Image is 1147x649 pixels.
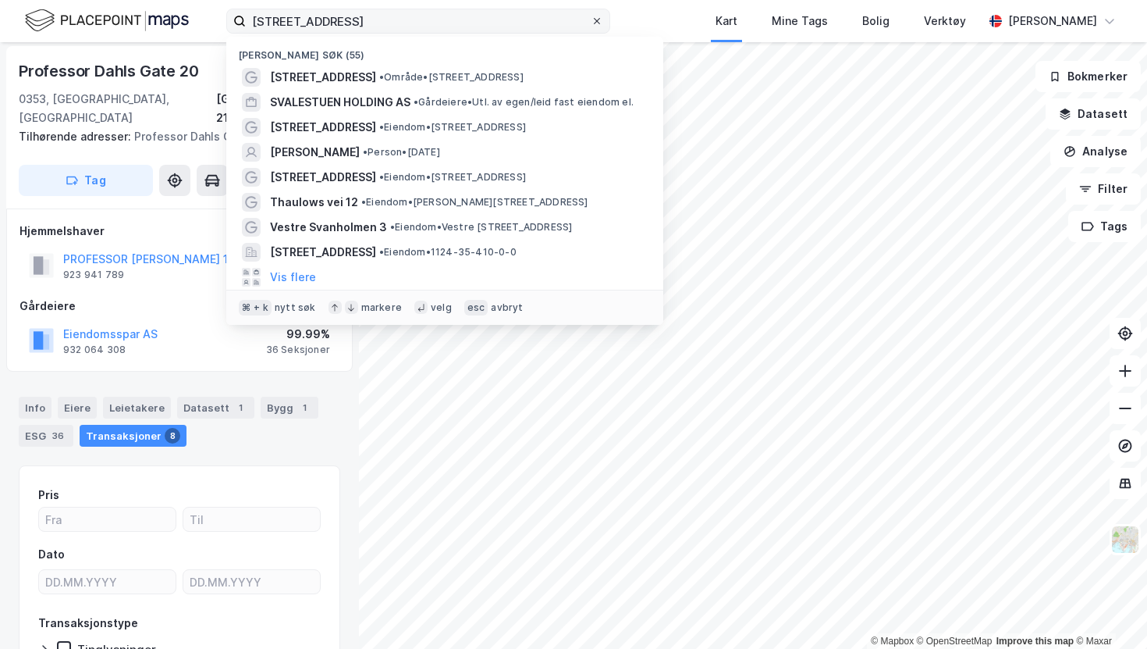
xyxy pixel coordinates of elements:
div: 8 [165,428,180,444]
div: Eiere [58,397,97,419]
span: Person • [DATE] [363,146,440,159]
span: • [414,96,418,108]
div: markere [361,301,402,314]
a: Improve this map [996,636,1074,647]
span: Eiendom • 1124-35-410-0-0 [379,246,517,259]
div: 1 [297,400,312,415]
div: Hjemmelshaver [20,222,339,241]
div: 99.99% [266,325,330,344]
div: Verktøy [924,12,966,30]
button: Bokmerker [1035,61,1141,92]
div: avbryt [491,301,523,314]
span: • [379,71,384,83]
div: Transaksjoner [80,425,186,447]
div: 36 Seksjoner [266,344,330,356]
div: [PERSON_NAME] søk (55) [226,37,663,65]
div: Dato [38,545,65,564]
span: Gårdeiere • Utl. av egen/leid fast eiendom el. [414,96,634,109]
a: OpenStreetMap [917,636,993,647]
div: [GEOGRAPHIC_DATA], 214/296 [216,90,340,127]
a: Mapbox [871,636,914,647]
div: velg [431,301,452,314]
span: [STREET_ADDRESS] [270,68,376,87]
div: Bygg [261,397,318,419]
input: DD.MM.YYYY [183,570,320,594]
span: • [390,221,395,233]
span: Thaulows vei 12 [270,193,358,212]
div: Gårdeiere [20,297,339,316]
span: Vestre Svanholmen 3 [270,218,387,237]
div: 0353, [GEOGRAPHIC_DATA], [GEOGRAPHIC_DATA] [19,90,216,127]
button: Filter [1066,173,1141,205]
div: Transaksjonstype [38,614,138,633]
input: Søk på adresse, matrikkel, gårdeiere, leietakere eller personer [246,9,591,33]
button: Tag [19,165,153,196]
span: Område • [STREET_ADDRESS] [379,71,524,84]
span: [STREET_ADDRESS] [270,118,376,137]
span: [STREET_ADDRESS] [270,243,376,262]
div: Pris [38,486,59,505]
div: 1 [233,400,248,415]
button: Tags [1068,211,1141,242]
div: Kontrollprogram for chat [1069,574,1147,649]
div: esc [464,300,488,316]
span: Tilhørende adresser: [19,130,134,143]
div: Leietakere [103,397,171,419]
span: [PERSON_NAME] [270,143,360,162]
div: Datasett [177,397,254,419]
div: Professor Dahls Gate 20 [19,59,201,84]
div: Bolig [862,12,890,30]
div: [PERSON_NAME] [1008,12,1097,30]
div: 36 [49,428,67,444]
span: • [361,196,366,208]
span: SVALESTUEN HOLDING AS [270,93,410,112]
span: [STREET_ADDRESS] [270,168,376,187]
input: Til [183,508,320,531]
span: Eiendom • [STREET_ADDRESS] [379,171,526,184]
span: Eiendom • [PERSON_NAME][STREET_ADDRESS] [361,196,588,209]
span: • [363,146,368,158]
div: Kart [716,12,737,30]
div: 932 064 308 [63,344,126,356]
span: • [379,121,384,133]
div: Professor Dahls Gate 18 [19,127,328,146]
input: Fra [39,508,176,531]
button: Datasett [1046,98,1141,130]
div: nytt søk [275,301,316,314]
div: ESG [19,425,73,447]
button: Analyse [1050,136,1141,167]
div: 923 941 789 [63,269,124,281]
div: ⌘ + k [239,300,272,316]
span: • [379,171,384,183]
img: Z [1110,525,1140,555]
div: Info [19,397,51,419]
span: • [379,246,384,258]
input: DD.MM.YYYY [39,570,176,594]
span: Eiendom • [STREET_ADDRESS] [379,121,526,134]
iframe: Chat Widget [1069,574,1147,649]
img: logo.f888ab2527a4732fd821a326f86c7f29.svg [25,7,189,34]
span: Eiendom • Vestre [STREET_ADDRESS] [390,221,572,234]
button: Vis flere [270,268,316,287]
div: Mine Tags [772,12,828,30]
